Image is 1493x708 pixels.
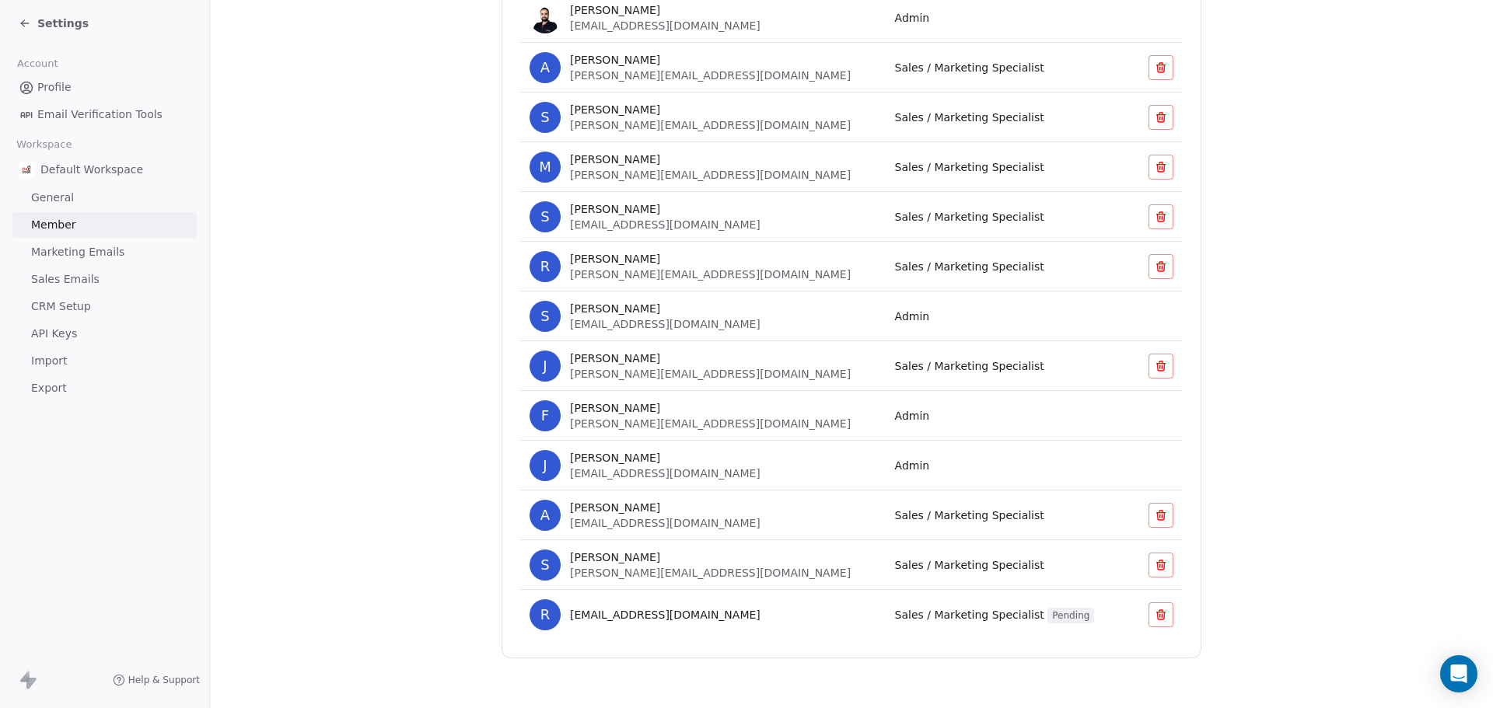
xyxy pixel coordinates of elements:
[530,2,561,33] img: Saurabh%20Photo.png
[570,169,851,181] span: [PERSON_NAME][EMAIL_ADDRESS][DOMAIN_NAME]
[895,609,1095,621] span: Sales / Marketing Specialist
[37,79,72,96] span: Profile
[113,674,200,686] a: Help & Support
[570,517,760,529] span: [EMAIL_ADDRESS][DOMAIN_NAME]
[570,467,760,480] span: [EMAIL_ADDRESS][DOMAIN_NAME]
[10,52,65,75] span: Account
[570,417,851,430] span: [PERSON_NAME][EMAIL_ADDRESS][DOMAIN_NAME]
[12,294,197,319] a: CRM Setup
[570,400,660,416] span: [PERSON_NAME]
[895,559,1044,571] span: Sales / Marketing Specialist
[530,251,561,282] span: R
[570,567,851,579] span: [PERSON_NAME][EMAIL_ADDRESS][DOMAIN_NAME]
[895,161,1044,173] span: Sales / Marketing Specialist
[570,119,851,131] span: [PERSON_NAME][EMAIL_ADDRESS][DOMAIN_NAME]
[570,450,660,466] span: [PERSON_NAME]
[530,301,561,332] span: S
[530,351,561,382] span: J
[895,509,1044,521] span: Sales / Marketing Specialist
[40,162,143,177] span: Default Workspace
[570,368,851,380] span: [PERSON_NAME][EMAIL_ADDRESS][DOMAIN_NAME]
[570,301,660,316] span: [PERSON_NAME]
[31,298,91,315] span: CRM Setup
[895,310,930,323] span: Admin
[128,674,200,686] span: Help & Support
[570,52,660,68] span: [PERSON_NAME]
[37,16,89,31] span: Settings
[12,185,197,211] a: General
[570,318,760,330] span: [EMAIL_ADDRESS][DOMAIN_NAME]
[12,75,197,100] a: Profile
[530,52,561,83] span: A
[530,500,561,531] span: A
[31,244,124,260] span: Marketing Emails
[570,201,660,217] span: [PERSON_NAME]
[530,152,561,183] span: M
[895,360,1044,372] span: Sales / Marketing Specialist
[570,19,760,32] span: [EMAIL_ADDRESS][DOMAIN_NAME]
[895,12,930,24] span: Admin
[12,102,197,127] a: Email Verification Tools
[31,380,67,396] span: Export
[570,69,851,82] span: [PERSON_NAME][EMAIL_ADDRESS][DOMAIN_NAME]
[19,16,89,31] a: Settings
[570,500,660,515] span: [PERSON_NAME]
[19,162,34,177] img: on2cook%20logo-04%20copy.jpg
[10,133,79,156] span: Workspace
[570,607,760,623] span: [EMAIL_ADDRESS][DOMAIN_NAME]
[570,218,760,231] span: [EMAIL_ADDRESS][DOMAIN_NAME]
[31,217,76,233] span: Member
[31,271,100,288] span: Sales Emails
[530,400,561,431] span: F
[895,260,1044,273] span: Sales / Marketing Specialist
[570,251,660,267] span: [PERSON_NAME]
[31,326,77,342] span: API Keys
[37,106,163,123] span: Email Verification Tools
[31,190,74,206] span: General
[530,549,561,581] span: S
[530,450,561,481] span: J
[895,111,1044,124] span: Sales / Marketing Specialist
[895,211,1044,223] span: Sales / Marketing Specialist
[1047,608,1094,623] span: Pending
[570,268,851,281] span: [PERSON_NAME][EMAIL_ADDRESS][DOMAIN_NAME]
[12,212,197,238] a: Member
[530,201,561,232] span: S
[570,2,660,18] span: [PERSON_NAME]
[1440,655,1477,692] div: Open Intercom Messenger
[12,375,197,401] a: Export
[530,102,561,133] span: S
[570,351,660,366] span: [PERSON_NAME]
[12,348,197,374] a: Import
[570,102,660,117] span: [PERSON_NAME]
[12,267,197,292] a: Sales Emails
[530,599,561,630] span: r
[570,152,660,167] span: [PERSON_NAME]
[12,321,197,347] a: API Keys
[31,353,67,369] span: Import
[570,549,660,565] span: [PERSON_NAME]
[895,410,930,422] span: Admin
[12,239,197,265] a: Marketing Emails
[895,459,930,472] span: Admin
[895,61,1044,74] span: Sales / Marketing Specialist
